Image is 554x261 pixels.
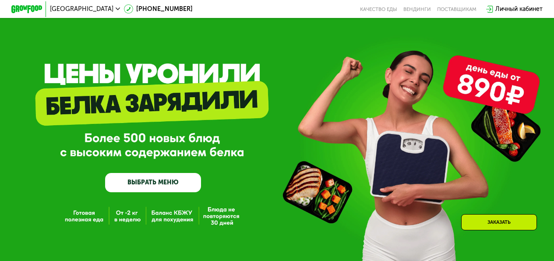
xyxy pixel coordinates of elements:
[495,4,543,14] div: Личный кабинет
[124,4,193,14] a: [PHONE_NUMBER]
[50,6,113,12] span: [GEOGRAPHIC_DATA]
[461,214,537,230] div: Заказать
[360,6,397,12] a: Качество еды
[437,6,476,12] div: поставщикам
[105,173,201,192] a: ВЫБРАТЬ МЕНЮ
[403,6,431,12] a: Вендинги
